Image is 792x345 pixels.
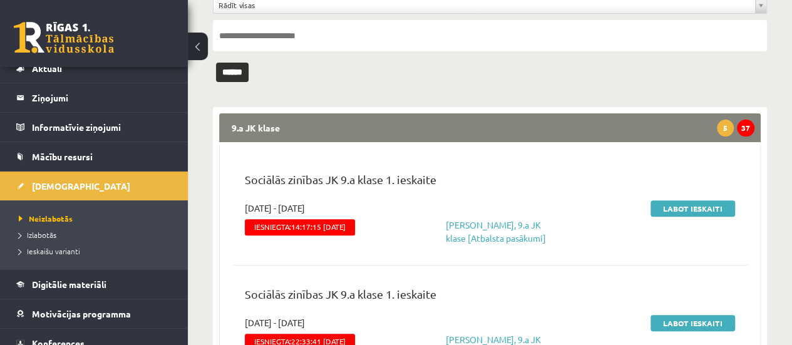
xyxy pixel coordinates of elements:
a: Neizlabotās [19,213,175,224]
legend: Informatīvie ziņojumi [32,113,172,142]
span: Mācību resursi [32,151,93,162]
a: Informatīvie ziņojumi [16,113,172,142]
a: [DEMOGRAPHIC_DATA] [16,172,172,200]
span: Izlabotās [19,230,56,240]
span: Ieskaišu varianti [19,246,80,256]
p: Sociālās zinības JK 9.a klase 1. ieskaite [245,171,735,194]
a: Motivācijas programma [16,299,172,328]
span: 14:17:15 [DATE] [291,222,346,231]
a: [PERSON_NAME], 9.a JK klase [Atbalsta pasākumi] [446,219,546,244]
a: Digitālie materiāli [16,270,172,299]
a: Mācību resursi [16,142,172,171]
a: Izlabotās [19,229,175,240]
span: [DATE] - [DATE] [245,316,305,329]
span: Motivācijas programma [32,308,131,319]
span: 5 [717,120,734,136]
legend: 9.a JK klase [219,113,761,142]
span: 37 [737,120,754,136]
span: Aktuāli [32,63,62,74]
p: Sociālās zinības JK 9.a klase 1. ieskaite [245,286,735,309]
a: Labot ieskaiti [651,200,735,217]
a: Labot ieskaiti [651,315,735,331]
a: Ziņojumi [16,83,172,112]
a: Ieskaišu varianti [19,245,175,257]
a: Aktuāli [16,54,172,83]
span: Digitālie materiāli [32,279,106,290]
legend: Ziņojumi [32,83,172,112]
span: Neizlabotās [19,214,73,224]
span: [DATE] - [DATE] [245,202,305,215]
span: Iesniegta: [245,219,355,235]
span: [DEMOGRAPHIC_DATA] [32,180,130,192]
a: Rīgas 1. Tālmācības vidusskola [14,22,114,53]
